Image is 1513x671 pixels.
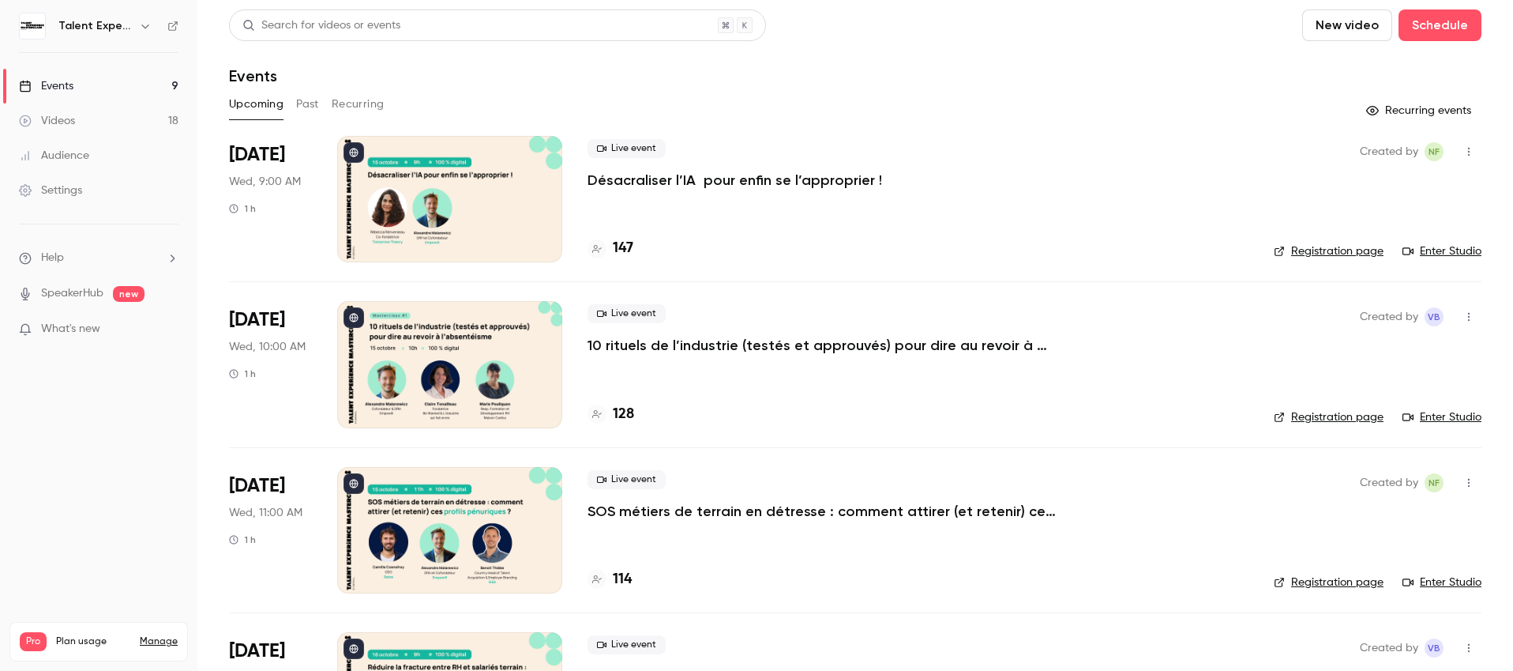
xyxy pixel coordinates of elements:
[588,404,634,425] a: 128
[1402,243,1481,259] a: Enter Studio
[613,238,633,259] h4: 147
[229,505,302,521] span: Wed, 11:00 AM
[229,467,312,594] div: Oct 15 Wed, 11:00 AM (Europe/Paris)
[19,183,82,198] div: Settings
[229,92,283,117] button: Upcoming
[242,17,400,34] div: Search for videos or events
[1360,639,1418,658] span: Created by
[229,301,312,428] div: Oct 15 Wed, 10:00 AM (Europe/Paris)
[229,307,285,333] span: [DATE]
[41,321,100,337] span: What's new
[160,322,178,337] iframe: Noticeable Trigger
[113,286,145,302] span: new
[229,639,285,664] span: [DATE]
[588,635,666,654] span: Live event
[332,92,385,117] button: Recurring
[19,78,73,94] div: Events
[1359,98,1481,123] button: Recurring events
[41,250,64,266] span: Help
[56,635,130,648] span: Plan usage
[296,92,319,117] button: Past
[229,174,301,190] span: Wed, 9:00 AM
[588,304,666,323] span: Live event
[229,339,306,355] span: Wed, 10:00 AM
[588,238,633,259] a: 147
[229,136,312,262] div: Oct 15 Wed, 9:00 AM (Europe/Paris)
[588,171,882,190] a: Désacraliser l’IA pour enfin se l’approprier !
[1360,142,1418,161] span: Created by
[1425,639,1444,658] span: Victoire Baba
[1429,142,1440,161] span: NF
[19,113,75,129] div: Videos
[19,250,178,266] li: help-dropdown-opener
[613,404,634,425] h4: 128
[229,66,277,85] h1: Events
[20,13,45,39] img: Talent Experience Masterclass
[229,202,256,215] div: 1 h
[1428,307,1440,326] span: VB
[1425,307,1444,326] span: Victoire Baba
[1302,9,1392,41] button: New video
[1428,639,1440,658] span: VB
[588,139,666,158] span: Live event
[229,368,256,380] div: 1 h
[229,473,285,499] span: [DATE]
[1360,473,1418,492] span: Created by
[229,533,256,546] div: 1 h
[20,632,47,651] span: Pro
[1425,473,1444,492] span: Noémie Forcella
[613,569,632,590] h4: 114
[1274,243,1383,259] a: Registration page
[1274,575,1383,590] a: Registration page
[588,470,666,489] span: Live event
[229,142,285,168] span: [DATE]
[140,635,178,648] a: Manage
[1398,9,1481,41] button: Schedule
[58,18,133,34] h6: Talent Experience Masterclass
[588,502,1061,521] a: SOS métiers de terrain en détresse : comment attirer (et retenir) ces profils pénuriques ?
[1402,409,1481,425] a: Enter Studio
[41,285,103,302] a: SpeakerHub
[19,148,89,164] div: Audience
[1360,307,1418,326] span: Created by
[1425,142,1444,161] span: Noémie Forcella
[588,336,1061,355] a: 10 rituels de l’industrie (testés et approuvés) pour dire au revoir à l’absentéisme
[1429,473,1440,492] span: NF
[588,569,632,590] a: 114
[1274,409,1383,425] a: Registration page
[1402,575,1481,590] a: Enter Studio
